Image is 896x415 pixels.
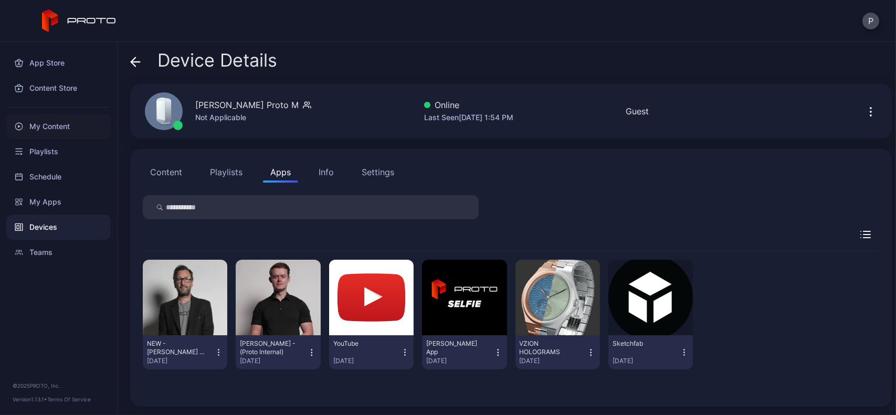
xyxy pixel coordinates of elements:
[426,357,493,365] div: [DATE]
[6,215,111,240] a: Devices
[424,99,513,111] div: Online
[333,339,391,348] div: YouTube
[426,339,502,365] button: [PERSON_NAME] App[DATE]
[862,13,879,29] button: P
[333,357,400,365] div: [DATE]
[195,111,311,124] div: Not Applicable
[319,166,334,178] div: Info
[6,240,111,265] a: Teams
[613,339,689,365] button: Sketchfab[DATE]
[147,357,214,365] div: [DATE]
[6,139,111,164] a: Playlists
[195,99,299,111] div: [PERSON_NAME] Proto M
[157,50,277,70] span: Device Details
[143,162,189,183] button: Content
[333,339,409,365] button: YouTube[DATE]
[147,339,223,365] button: NEW - [PERSON_NAME] - (Internal)[DATE]
[6,189,111,215] a: My Apps
[626,105,649,118] div: Guest
[613,357,680,365] div: [DATE]
[263,162,298,183] button: Apps
[362,166,394,178] div: Settings
[13,396,47,402] span: Version 1.13.1 •
[520,357,587,365] div: [DATE]
[6,50,111,76] a: App Store
[520,339,577,356] div: VZION HOLOGRAMS
[147,339,205,356] div: NEW - David Nussbaum - (Internal)
[240,339,316,365] button: [PERSON_NAME] - (Proto Internal)[DATE]
[203,162,250,183] button: Playlists
[240,339,298,356] div: Cole Rossman - (Proto Internal)
[613,339,670,348] div: Sketchfab
[47,396,91,402] a: Terms Of Service
[240,357,307,365] div: [DATE]
[520,339,596,365] button: VZION HOLOGRAMS[DATE]
[354,162,402,183] button: Settings
[424,111,513,124] div: Last Seen [DATE] 1:54 PM
[311,162,341,183] button: Info
[6,114,111,139] a: My Content
[13,381,104,390] div: © 2025 PROTO, Inc.
[6,164,111,189] a: Schedule
[6,76,111,101] a: Content Store
[426,339,484,356] div: David Selfie App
